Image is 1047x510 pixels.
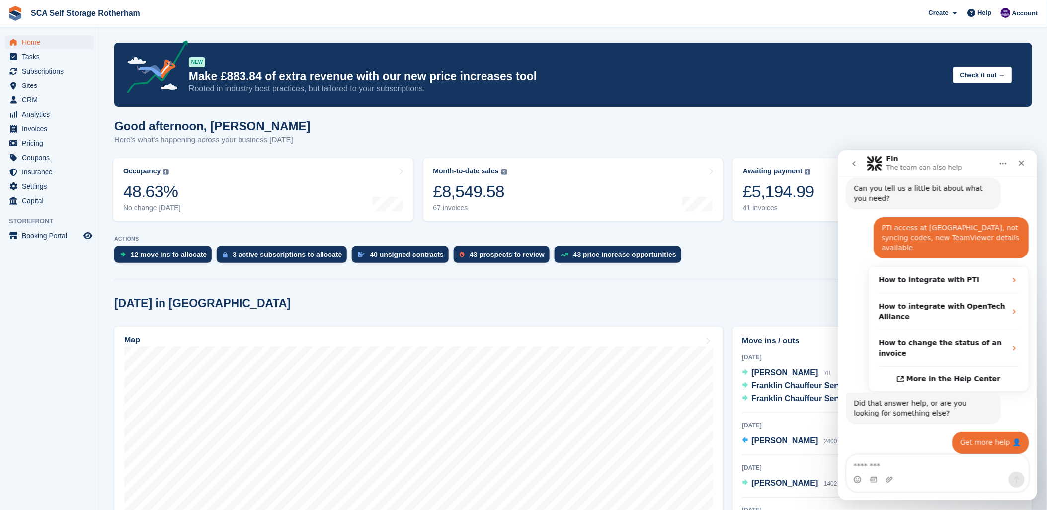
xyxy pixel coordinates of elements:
div: £8,549.58 [433,181,507,202]
span: 2400 [824,438,837,445]
a: Franklin Chauffeur Services Not allocated [742,380,898,393]
span: 78 [824,370,830,377]
a: menu [5,64,94,78]
img: price-adjustments-announcement-icon-8257ccfd72463d97f412b2fc003d46551f7dbcb40ab6d574587a9cd5c0d94... [119,40,188,97]
h2: [DATE] in [GEOGRAPHIC_DATA] [114,297,291,310]
h2: Map [124,336,140,344]
span: Pricing [22,136,81,150]
a: menu [5,229,94,243]
a: menu [5,79,94,92]
a: 40 unsigned contracts [352,246,454,268]
a: Preview store [82,230,94,242]
h2: Move ins / outs [742,335,1023,347]
span: [PERSON_NAME] [752,368,818,377]
span: Capital [22,194,81,208]
a: menu [5,107,94,121]
span: [PERSON_NAME] [752,436,818,445]
div: £5,194.99 [743,181,814,202]
a: Franklin Chauffeur Services Not allocated [742,393,898,406]
iframe: Intercom live chat [838,150,1037,500]
div: 67 invoices [433,204,507,212]
a: 43 prospects to review [454,246,555,268]
a: menu [5,93,94,107]
div: 40 unsigned contracts [370,251,444,258]
img: move_ins_to_allocate_icon-fdf77a2bb77ea45bf5b3d319d69a93e2d87916cf1d5bf7949dd705db3b84f3ca.svg [120,252,126,257]
a: menu [5,179,94,193]
div: [DATE] [742,463,1023,472]
a: menu [5,151,94,165]
img: Kelly Neesham [1001,8,1011,18]
span: Tasks [22,50,81,64]
img: icon-info-grey-7440780725fd019a000dd9b08b2336e03edf1995a4989e88bcd33f0948082b44.svg [805,169,811,175]
p: Make £883.84 of extra revenue with our new price increases tool [189,69,945,84]
div: 41 invoices [743,204,814,212]
div: 3 active subscriptions to allocate [233,251,342,258]
a: menu [5,50,94,64]
span: Booking Portal [22,229,81,243]
a: menu [5,165,94,179]
a: 3 active subscriptions to allocate [217,246,352,268]
span: Storefront [9,216,99,226]
a: menu [5,194,94,208]
p: ACTIONS [114,236,1032,242]
div: 43 price increase opportunities [573,251,676,258]
p: Rooted in industry best practices, but tailored to your subscriptions. [189,84,945,94]
span: Settings [22,179,81,193]
button: Check it out → [953,67,1012,83]
a: 12 move ins to allocate [114,246,217,268]
span: Coupons [22,151,81,165]
span: Account [1012,8,1038,18]
img: icon-info-grey-7440780725fd019a000dd9b08b2336e03edf1995a4989e88bcd33f0948082b44.svg [163,169,169,175]
a: menu [5,122,94,136]
div: 12 move ins to allocate [131,251,207,258]
img: price_increase_opportunities-93ffe204e8149a01c8c9dc8f82e8f89637d9d84a8eef4429ea346261dce0b2c0.svg [561,253,568,257]
a: Month-to-date sales £8,549.58 67 invoices [423,158,724,221]
div: Occupancy [123,167,161,175]
span: Franklin Chauffeur Services [752,394,858,403]
div: No change [DATE] [123,204,181,212]
span: Subscriptions [22,64,81,78]
span: [PERSON_NAME] [752,479,818,487]
div: NEW [189,57,205,67]
a: [PERSON_NAME] 78 [742,367,831,380]
div: 48.63% [123,181,181,202]
p: Here's what's happening across your business [DATE] [114,134,311,146]
span: Franklin Chauffeur Services [752,381,858,390]
span: 1402 [824,480,837,487]
span: Help [978,8,992,18]
a: [PERSON_NAME] 1402 [742,477,837,490]
img: icon-info-grey-7440780725fd019a000dd9b08b2336e03edf1995a4989e88bcd33f0948082b44.svg [501,169,507,175]
a: Awaiting payment £5,194.99 41 invoices [733,158,1033,221]
h1: Good afternoon, [PERSON_NAME] [114,119,311,133]
img: prospect-51fa495bee0391a8d652442698ab0144808aea92771e9ea1ae160a38d050c398.svg [460,252,465,257]
div: Month-to-date sales [433,167,499,175]
div: [DATE] [742,421,1023,430]
a: Occupancy 48.63% No change [DATE] [113,158,413,221]
span: Create [929,8,949,18]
